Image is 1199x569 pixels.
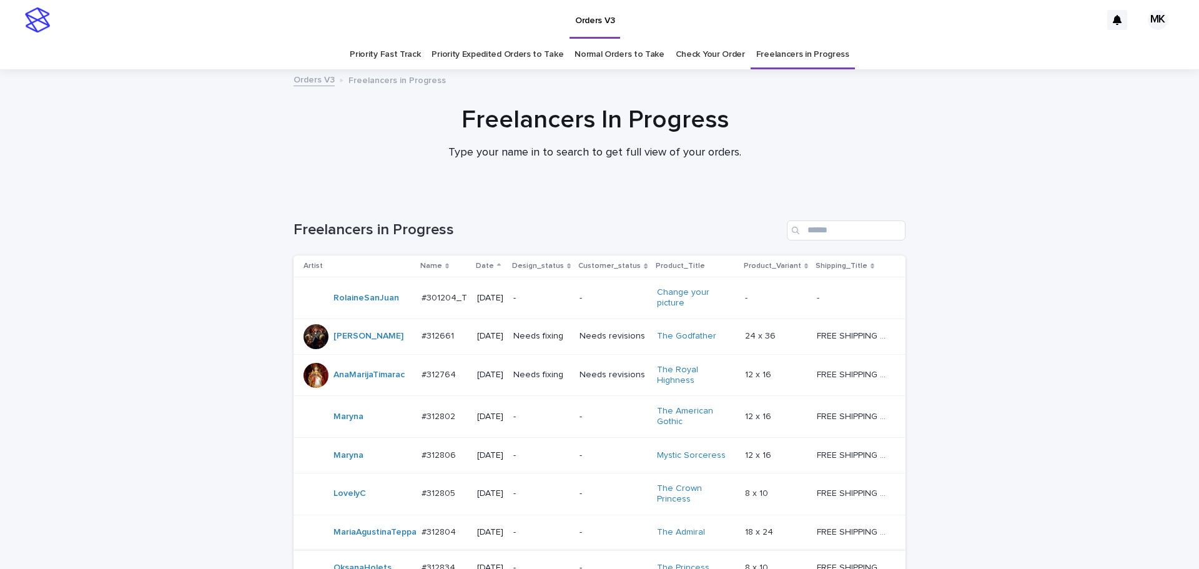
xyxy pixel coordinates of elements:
a: The Admiral [657,527,705,538]
p: [DATE] [477,293,503,304]
p: - [513,293,570,304]
p: - [580,412,646,422]
p: FREE SHIPPING - preview in 1-2 business days, after your approval delivery will take 5-10 b.d. [817,486,888,499]
p: [DATE] [477,527,503,538]
p: [DATE] [477,412,503,422]
p: Name [420,259,442,273]
a: [PERSON_NAME] [333,331,403,342]
tr: Maryna #312806#312806 [DATE]--Mystic Sorceress 12 x 1612 x 16 FREE SHIPPING - preview in 1-2 busi... [294,437,905,473]
p: - [817,290,822,304]
tr: RolaineSanJuan #301204_T#301204_T [DATE]--Change your picture -- -- [294,277,905,319]
a: Maryna [333,412,363,422]
tr: Maryna #312802#312802 [DATE]--The American Gothic 12 x 1612 x 16 FREE SHIPPING - preview in 1-2 b... [294,396,905,438]
p: #312802 [422,409,458,422]
p: #301204_T [422,290,470,304]
a: Orders V3 [294,72,335,86]
a: The Royal Highness [657,365,735,386]
p: - [580,488,646,499]
p: 12 x 16 [745,367,774,380]
tr: [PERSON_NAME] #312661#312661 [DATE]Needs fixingNeeds revisionsThe Godfather 24 x 3624 x 36 FREE S... [294,319,905,354]
p: 24 x 36 [745,329,778,342]
p: - [745,290,750,304]
tr: MariaAgustinaTeppa #312804#312804 [DATE]--The Admiral 18 x 2418 x 24 FREE SHIPPING - preview in 1... [294,515,905,550]
h1: Freelancers in Progress [294,221,782,239]
p: 12 x 16 [745,448,774,461]
p: [DATE] [477,450,503,461]
p: Needs fixing [513,370,570,380]
p: #312661 [422,329,456,342]
p: [DATE] [477,370,503,380]
p: 8 x 10 [745,486,771,499]
a: Check Your Order [676,40,745,69]
p: Freelancers in Progress [348,72,446,86]
p: Product_Variant [744,259,801,273]
p: - [513,412,570,422]
p: FREE SHIPPING - preview in 1-2 business days, after your approval delivery will take 5-10 b.d. [817,525,888,538]
a: Priority Fast Track [350,40,420,69]
a: MariaAgustinaTeppa [333,527,417,538]
tr: AnaMarijaTimarac #312764#312764 [DATE]Needs fixingNeeds revisionsThe Royal Highness 12 x 1612 x 1... [294,354,905,396]
p: - [513,488,570,499]
p: FREE SHIPPING - preview in 1-2 business days, after your approval delivery will take 5-10 b.d. [817,367,888,380]
a: LovelyC [333,488,366,499]
a: Normal Orders to Take [575,40,664,69]
a: Freelancers in Progress [756,40,849,69]
p: 18 x 24 [745,525,776,538]
a: Maryna [333,450,363,461]
p: - [513,527,570,538]
input: Search [787,220,905,240]
p: - [513,450,570,461]
p: Design_status [512,259,564,273]
p: Type your name in to search to get full view of your orders. [345,146,845,160]
a: AnaMarijaTimarac [333,370,405,380]
p: Shipping_Title [816,259,867,273]
p: #312804 [422,525,458,538]
p: #312805 [422,486,458,499]
h1: Freelancers In Progress [289,105,901,135]
p: [DATE] [477,331,503,342]
p: 12 x 16 [745,409,774,422]
p: #312806 [422,448,458,461]
p: Customer_status [578,259,641,273]
p: FREE SHIPPING - preview in 1-2 business days, after your approval delivery will take 5-10 b.d. [817,409,888,422]
p: Needs revisions [580,370,646,380]
p: FREE SHIPPING - preview in 1-2 business days, after your approval delivery will take 5-10 b.d. [817,329,888,342]
div: MK [1148,10,1168,30]
tr: LovelyC #312805#312805 [DATE]--The Crown Princess 8 x 108 x 10 FREE SHIPPING - preview in 1-2 bus... [294,473,905,515]
p: - [580,450,646,461]
p: FREE SHIPPING - preview in 1-2 business days, after your approval delivery will take 5-10 b.d. [817,448,888,461]
p: #312764 [422,367,458,380]
a: The Godfather [657,331,716,342]
a: The Crown Princess [657,483,735,505]
a: The American Gothic [657,406,735,427]
a: RolaineSanJuan [333,293,399,304]
p: Date [476,259,494,273]
p: Needs revisions [580,331,646,342]
p: [DATE] [477,488,503,499]
p: - [580,293,646,304]
a: Priority Expedited Orders to Take [432,40,563,69]
p: Needs fixing [513,331,570,342]
p: Product_Title [656,259,705,273]
a: Change your picture [657,287,735,309]
p: Artist [303,259,323,273]
img: stacker-logo-s-only.png [25,7,50,32]
a: Mystic Sorceress [657,450,726,461]
p: - [580,527,646,538]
